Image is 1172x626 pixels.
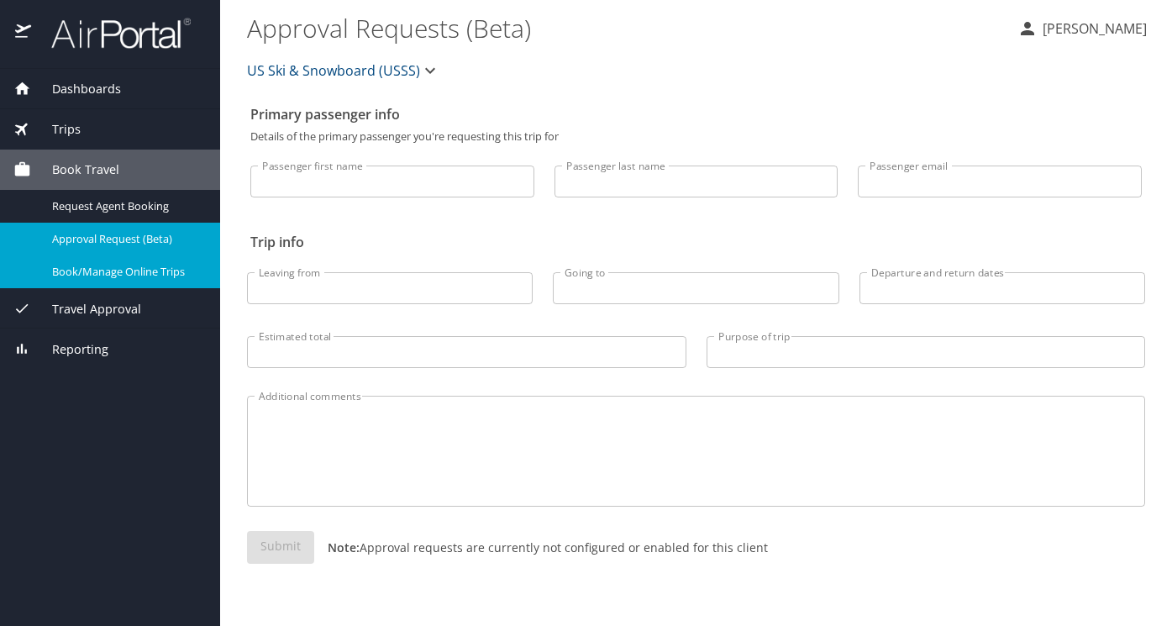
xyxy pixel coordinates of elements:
[52,231,200,247] span: Approval Request (Beta)
[31,120,81,139] span: Trips
[15,17,33,50] img: icon-airportal.png
[250,131,1142,142] p: Details of the primary passenger you're requesting this trip for
[33,17,191,50] img: airportal-logo.png
[247,2,1004,54] h1: Approval Requests (Beta)
[52,264,200,280] span: Book/Manage Online Trips
[31,300,141,318] span: Travel Approval
[31,80,121,98] span: Dashboards
[31,340,108,359] span: Reporting
[247,59,420,82] span: US Ski & Snowboard (USSS)
[314,539,768,556] p: Approval requests are currently not configured or enabled for this client
[1038,18,1147,39] p: [PERSON_NAME]
[240,54,447,87] button: US Ski & Snowboard (USSS)
[1011,13,1154,44] button: [PERSON_NAME]
[250,229,1142,255] h2: Trip info
[250,101,1142,128] h2: Primary passenger info
[52,198,200,214] span: Request Agent Booking
[31,160,119,179] span: Book Travel
[328,539,360,555] strong: Note:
